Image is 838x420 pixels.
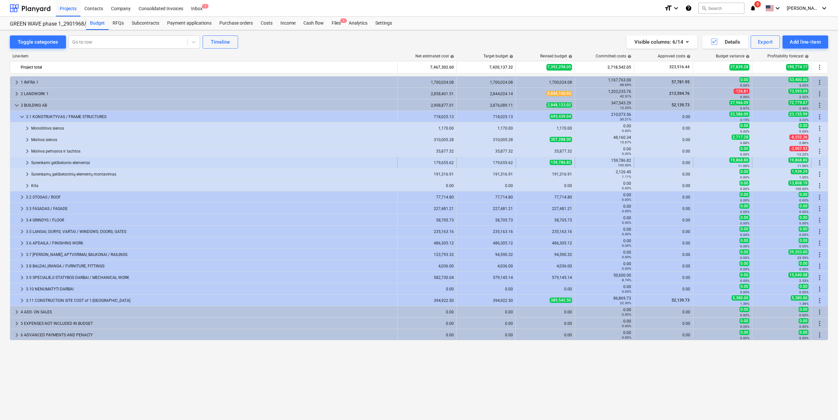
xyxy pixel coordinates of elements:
span: keyboard_arrow_right [23,124,31,132]
span: More actions [816,113,824,121]
div: 227,481.21 [518,206,572,211]
span: 13,808.19 [788,180,808,186]
i: Knowledge base [685,4,692,12]
small: 11.06% [738,164,749,168]
small: 0.00% [740,244,749,248]
button: Toggle categories [10,35,66,49]
span: 22,586.09 [729,112,749,117]
span: 0.00 [739,77,749,82]
span: More actions [816,63,824,71]
div: Visible columns : 6/14 [634,38,689,46]
div: Net estimated cost [415,54,454,58]
div: 179,655.62 [400,160,454,165]
small: 0.00% [799,221,808,225]
i: keyboard_arrow_down [774,4,782,12]
div: Revised budget [540,54,572,58]
div: 2,844,024.14 [459,92,513,96]
a: Purchase orders [215,17,257,30]
span: help [508,54,513,58]
span: keyboard_arrow_down [18,113,26,121]
span: 0.00 [799,123,808,128]
div: 3.8 BALDAI, ĮRANGA / FURNITURE, FITTINGS [26,261,395,271]
small: 0.00% [740,95,749,99]
span: keyboard_arrow_right [23,159,31,167]
span: 0.00 [739,215,749,220]
div: 0.00 [637,206,690,211]
span: 213,594.76 [669,91,690,96]
span: More actions [816,251,824,259]
span: More actions [816,159,824,167]
div: 1,203,235.76 [578,89,631,98]
div: Surenkamų gelžbetoninių elementų montavimas [31,169,395,179]
div: GREEN WAVE phase 1_2901968/2901969/2901972 [10,21,78,28]
span: keyboard_arrow_right [18,193,26,201]
span: keyboard_arrow_right [13,320,21,327]
div: Toggle categories [18,38,58,46]
small: 0.00% [740,130,749,133]
div: Project total [21,62,395,73]
div: 0.00 [637,172,690,177]
span: help [685,54,691,58]
div: 0.00 [637,115,690,119]
div: 0.00 [459,183,513,188]
button: Visible columns:6/14 [627,35,697,49]
span: keyboard_arrow_right [23,170,31,178]
span: More actions [816,331,824,339]
span: More actions [816,228,824,236]
span: 0.00 [799,203,808,209]
span: 1 [202,4,209,9]
span: More actions [816,308,824,316]
span: 1,939.29 [791,169,808,174]
span: 0.00 [739,180,749,186]
small: 0.00% [740,176,749,179]
div: 486,305.12 [400,241,454,245]
div: 191,316.91 [400,172,454,177]
span: More actions [816,147,824,155]
small: 0.00% [622,152,631,156]
span: keyboard_arrow_right [18,274,26,282]
div: 3 BUILDING AB [21,100,395,111]
div: 227,481.21 [459,206,513,211]
small: -2.86% [798,141,808,145]
small: 2.52% [799,95,808,99]
span: keyboard_arrow_right [18,216,26,224]
small: 0.00% [799,210,808,214]
small: 0.00% [740,84,749,87]
small: -12.22% [796,153,808,156]
small: 11.06% [797,164,808,168]
span: 27,839.28 [729,64,749,70]
div: 94,590.32 [459,252,513,257]
span: 23,155.99 [788,112,808,117]
div: Approved costs [658,54,691,58]
small: 0.00% [799,130,808,133]
a: Settings [371,17,396,30]
div: Budget [86,17,109,30]
small: 0.00% [740,187,749,191]
small: 0.00% [799,233,808,237]
i: notifications [750,4,756,12]
div: Analytics [345,17,371,30]
div: 310,005.28 [400,137,454,142]
div: 35,877.32 [459,149,513,154]
span: 199,774.17 [786,64,808,70]
span: keyboard_arrow_right [18,205,26,213]
span: 0.00 [799,215,808,220]
div: 2,126.40 [578,170,631,179]
div: 0.00 [578,147,631,156]
div: 3.6 APDAILA / FINISHING WORK [26,238,395,248]
div: Payment applications [163,17,215,30]
div: Monolitinės sienos [31,123,395,134]
div: 235,163.16 [459,229,513,234]
a: Subcontracts [128,17,163,30]
div: Costs [257,17,276,30]
span: More actions [816,262,824,270]
div: 0.00 [578,181,631,190]
span: 72,779.07 [788,100,808,105]
div: Mūrinės sienos [31,135,395,145]
div: 48,160.34 [578,135,631,144]
span: keyboard_arrow_right [18,262,26,270]
small: 0.00% [622,198,631,201]
span: keyboard_arrow_right [18,285,26,293]
span: More actions [816,136,824,144]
